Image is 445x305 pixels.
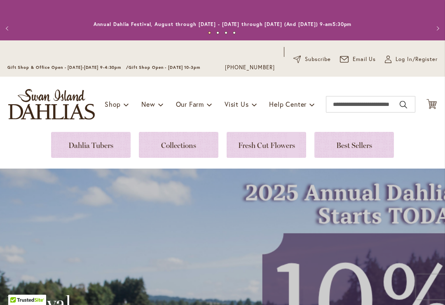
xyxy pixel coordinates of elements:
[216,31,219,34] button: 2 of 4
[105,100,121,108] span: Shop
[208,31,211,34] button: 1 of 4
[225,100,248,108] span: Visit Us
[353,55,376,63] span: Email Us
[305,55,331,63] span: Subscribe
[269,100,307,108] span: Help Center
[225,63,275,72] a: [PHONE_NUMBER]
[396,55,438,63] span: Log In/Register
[176,100,204,108] span: Our Farm
[94,21,352,27] a: Annual Dahlia Festival, August through [DATE] - [DATE] through [DATE] (And [DATE]) 9-am5:30pm
[385,55,438,63] a: Log In/Register
[293,55,331,63] a: Subscribe
[8,89,95,120] a: store logo
[7,65,129,70] span: Gift Shop & Office Open - [DATE]-[DATE] 9-4:30pm /
[225,31,227,34] button: 3 of 4
[429,20,445,37] button: Next
[233,31,236,34] button: 4 of 4
[141,100,155,108] span: New
[129,65,200,70] span: Gift Shop Open - [DATE] 10-3pm
[340,55,376,63] a: Email Us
